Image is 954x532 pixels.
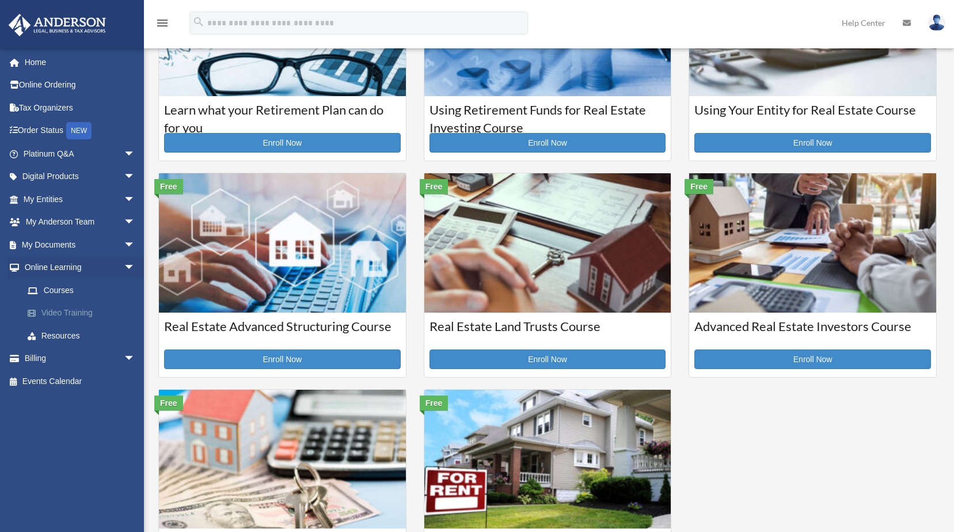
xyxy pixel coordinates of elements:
[8,256,153,279] a: Online Learningarrow_drop_down
[124,165,147,189] span: arrow_drop_down
[8,74,153,97] a: Online Ordering
[420,179,449,194] div: Free
[5,14,109,36] img: Anderson Advisors Platinum Portal
[8,142,153,165] a: Platinum Q&Aarrow_drop_down
[124,233,147,257] span: arrow_drop_down
[16,302,153,325] a: Video Training
[8,119,153,143] a: Order StatusNEW
[164,133,401,153] a: Enroll Now
[8,51,153,74] a: Home
[164,318,401,347] h3: Real Estate Advanced Structuring Course
[430,101,666,130] h3: Using Retirement Funds for Real Estate Investing Course
[16,279,147,302] a: Courses
[192,16,205,28] i: search
[16,324,153,347] a: Resources
[430,318,666,347] h3: Real Estate Land Trusts Course
[685,179,713,194] div: Free
[124,188,147,211] span: arrow_drop_down
[164,101,401,130] h3: Learn what your Retirement Plan can do for you
[694,101,931,130] h3: Using Your Entity for Real Estate Course
[928,14,945,31] img: User Pic
[154,396,183,411] div: Free
[155,16,169,30] i: menu
[430,133,666,153] a: Enroll Now
[8,96,153,119] a: Tax Organizers
[8,233,153,256] a: My Documentsarrow_drop_down
[124,347,147,371] span: arrow_drop_down
[124,256,147,280] span: arrow_drop_down
[420,396,449,411] div: Free
[694,133,931,153] a: Enroll Now
[694,318,931,347] h3: Advanced Real Estate Investors Course
[8,165,153,188] a: Digital Productsarrow_drop_down
[124,142,147,166] span: arrow_drop_down
[430,349,666,369] a: Enroll Now
[155,20,169,30] a: menu
[8,370,153,393] a: Events Calendar
[8,188,153,211] a: My Entitiesarrow_drop_down
[8,211,153,234] a: My Anderson Teamarrow_drop_down
[164,349,401,369] a: Enroll Now
[8,347,153,370] a: Billingarrow_drop_down
[694,349,931,369] a: Enroll Now
[66,122,92,139] div: NEW
[154,179,183,194] div: Free
[124,211,147,234] span: arrow_drop_down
